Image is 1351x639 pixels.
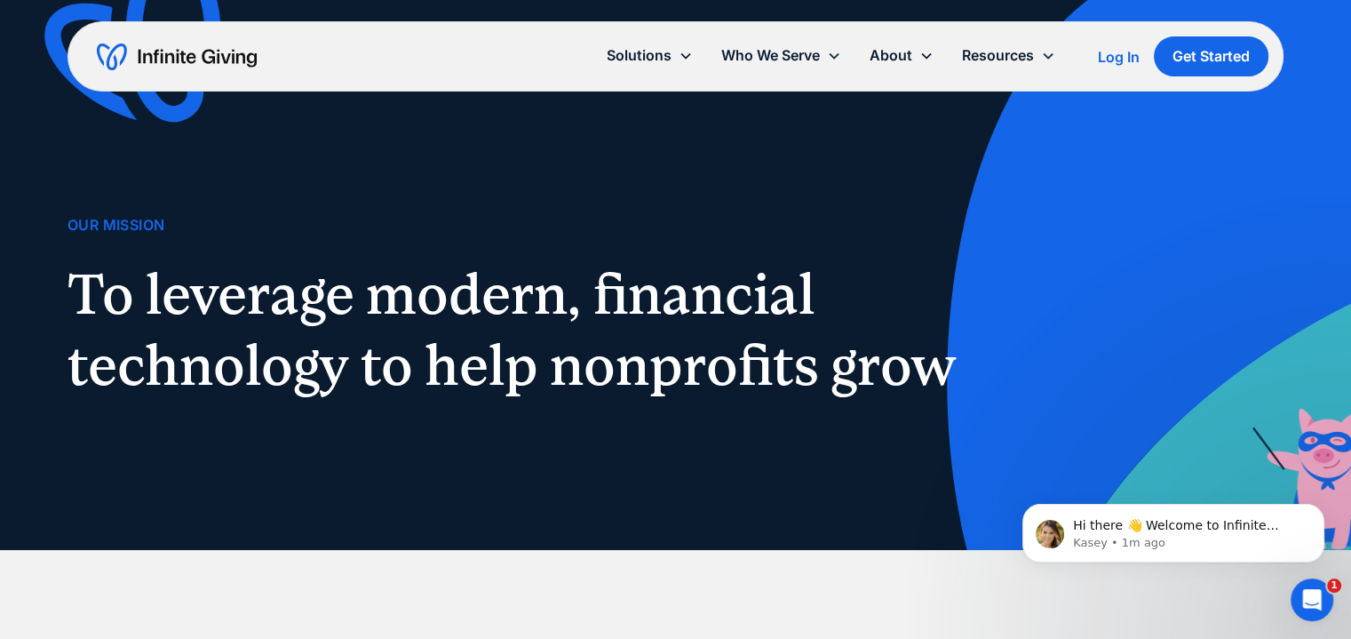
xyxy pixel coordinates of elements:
div: Our Mission [68,213,164,237]
a: home [97,43,257,71]
div: Who We Serve [721,44,820,68]
div: About [870,44,912,68]
iframe: Intercom live chat [1291,579,1333,621]
a: Log In [1098,46,1140,68]
div: Solutions [592,36,707,75]
a: Get Started [1154,36,1268,76]
div: Solutions [607,44,672,68]
div: Resources [962,44,1034,68]
iframe: Intercom notifications message [996,467,1351,591]
h1: To leverage modern, financial technology to help nonprofits grow [68,259,977,401]
span: 1 [1327,579,1341,593]
div: About [855,36,948,75]
div: Resources [948,36,1069,75]
div: Who We Serve [707,36,855,75]
div: Log In [1098,50,1140,64]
